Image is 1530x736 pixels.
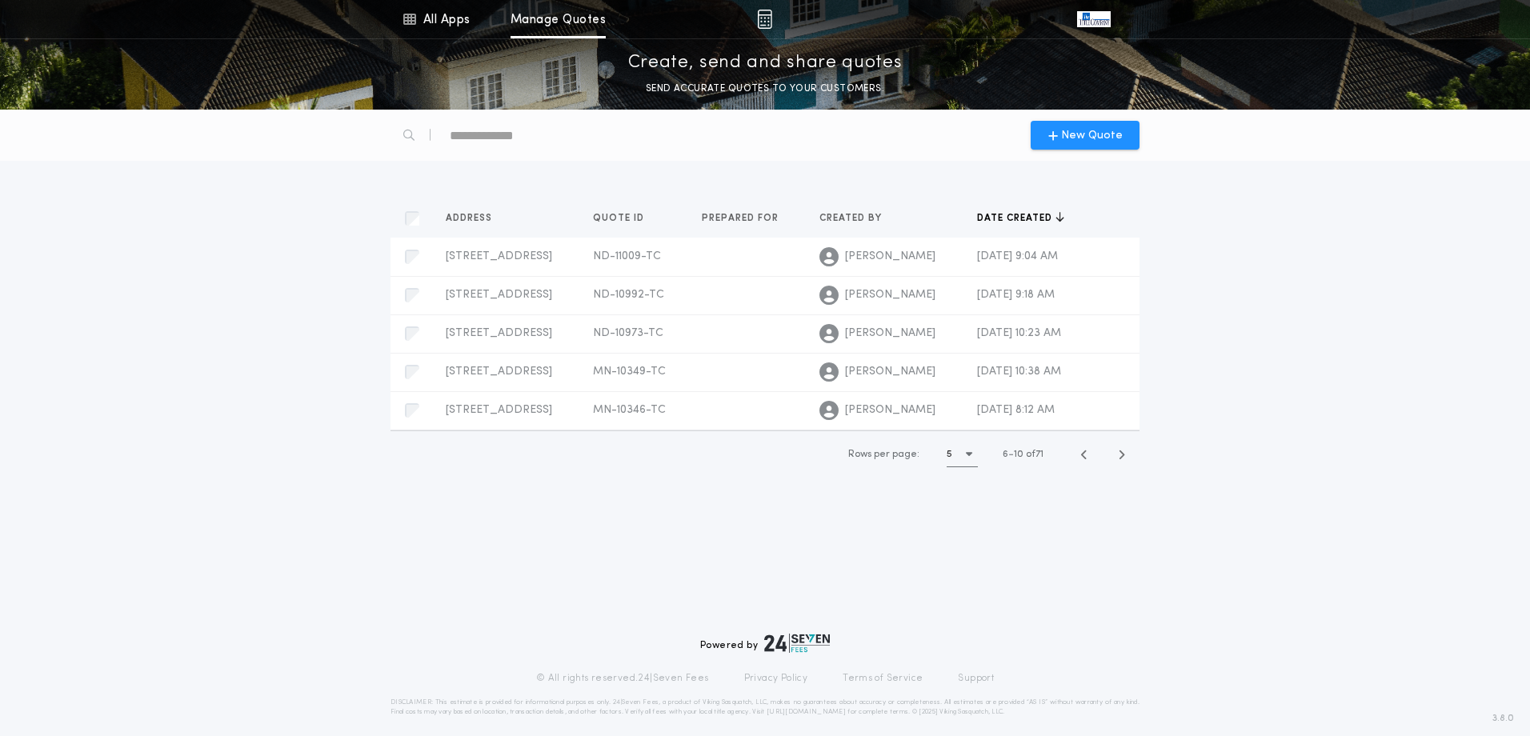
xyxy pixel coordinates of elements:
span: [DATE] 8:12 AM [977,404,1055,416]
span: [PERSON_NAME] [845,364,935,380]
span: ND-10973-TC [593,327,663,339]
span: MN-10346-TC [593,404,666,416]
p: DISCLAIMER: This estimate is provided for informational purposes only. 24|Seven Fees, a product o... [391,698,1139,717]
span: Quote ID [593,212,647,225]
span: ND-11009-TC [593,250,661,262]
button: 5 [947,442,978,467]
span: [DATE] 10:23 AM [977,327,1061,339]
span: [DATE] 9:04 AM [977,250,1058,262]
a: Support [958,672,994,685]
span: Date created [977,212,1055,225]
div: Powered by [700,634,830,653]
a: Terms of Service [843,672,923,685]
button: New Quote [1031,121,1139,150]
span: [STREET_ADDRESS] [446,289,552,301]
img: logo [764,634,830,653]
span: Prepared for [702,212,782,225]
p: SEND ACCURATE QUOTES TO YOUR CUSTOMERS. [646,81,884,97]
a: [URL][DOMAIN_NAME] [767,709,846,715]
span: [PERSON_NAME] [845,249,935,265]
span: Rows per page: [848,450,919,459]
span: [DATE] 9:18 AM [977,289,1055,301]
span: New Quote [1061,127,1123,144]
span: [STREET_ADDRESS] [446,404,552,416]
p: © All rights reserved. 24|Seven Fees [536,672,709,685]
h1: 5 [947,446,952,462]
span: 10 [1014,450,1023,459]
span: MN-10349-TC [593,366,666,378]
button: Quote ID [593,210,656,226]
span: ND-10992-TC [593,289,664,301]
span: [PERSON_NAME] [845,402,935,418]
span: 6 [1003,450,1008,459]
img: vs-icon [1077,11,1111,27]
span: of 71 [1026,447,1043,462]
span: [PERSON_NAME] [845,326,935,342]
span: [DATE] 10:38 AM [977,366,1061,378]
span: [STREET_ADDRESS] [446,250,552,262]
span: Created by [819,212,885,225]
button: Date created [977,210,1064,226]
img: img [757,10,772,29]
span: [STREET_ADDRESS] [446,366,552,378]
span: 3.8.0 [1492,711,1514,726]
span: [STREET_ADDRESS] [446,327,552,339]
span: [PERSON_NAME] [845,287,935,303]
button: Address [446,210,504,226]
p: Create, send and share quotes [628,50,903,76]
button: Created by [819,210,894,226]
a: Privacy Policy [744,672,808,685]
span: Address [446,212,495,225]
